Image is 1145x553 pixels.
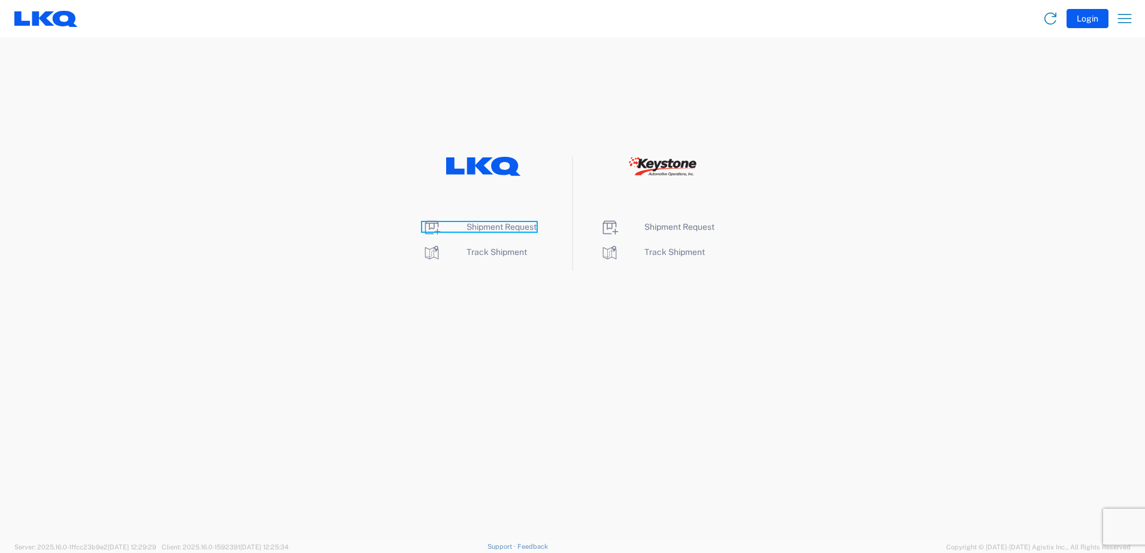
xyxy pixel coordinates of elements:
span: Shipment Request [467,222,537,232]
span: Copyright © [DATE]-[DATE] Agistix Inc., All Rights Reserved [946,542,1131,552]
a: Shipment Request [600,222,714,232]
a: Track Shipment [600,247,705,257]
span: Shipment Request [644,222,714,232]
span: Server: 2025.16.0-1ffcc23b9e2 [14,543,156,551]
a: Support [487,543,517,550]
a: Shipment Request [422,222,537,232]
span: Track Shipment [644,247,705,257]
a: Track Shipment [422,247,527,257]
button: Login [1067,9,1108,28]
a: Feedback [517,543,548,550]
span: [DATE] 12:25:34 [240,543,289,551]
span: Client: 2025.16.0-1592391 [162,543,289,551]
span: Track Shipment [467,247,527,257]
span: [DATE] 12:29:29 [108,543,156,551]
